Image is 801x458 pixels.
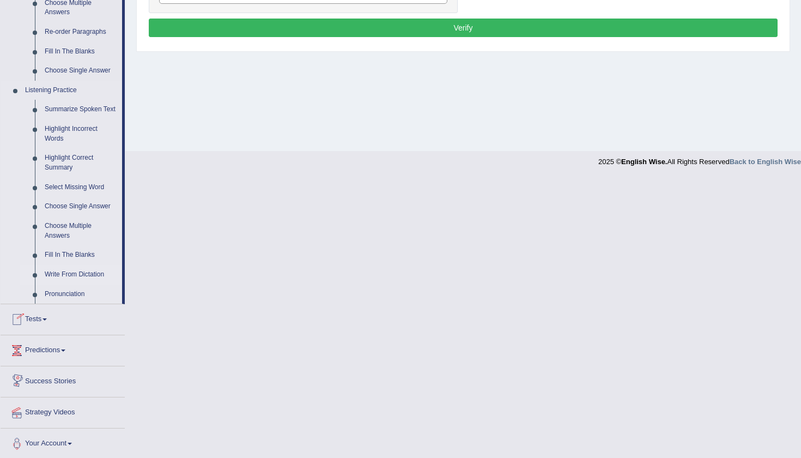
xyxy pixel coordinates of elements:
[40,119,122,148] a: Highlight Incorrect Words
[40,216,122,245] a: Choose Multiple Answers
[40,285,122,304] a: Pronunciation
[1,397,125,425] a: Strategy Videos
[40,265,122,285] a: Write From Dictation
[40,42,122,62] a: Fill In The Blanks
[149,19,778,37] button: Verify
[1,429,125,456] a: Your Account
[730,158,801,166] a: Back to English Wise
[40,148,122,177] a: Highlight Correct Summary
[621,158,667,166] strong: English Wise.
[40,178,122,197] a: Select Missing Word
[40,100,122,119] a: Summarize Spoken Text
[1,304,125,332] a: Tests
[1,335,125,363] a: Predictions
[40,61,122,81] a: Choose Single Answer
[40,22,122,42] a: Re-order Paragraphs
[40,245,122,265] a: Fill In The Blanks
[20,81,122,100] a: Listening Practice
[598,151,801,167] div: 2025 © All Rights Reserved
[1,366,125,394] a: Success Stories
[40,197,122,216] a: Choose Single Answer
